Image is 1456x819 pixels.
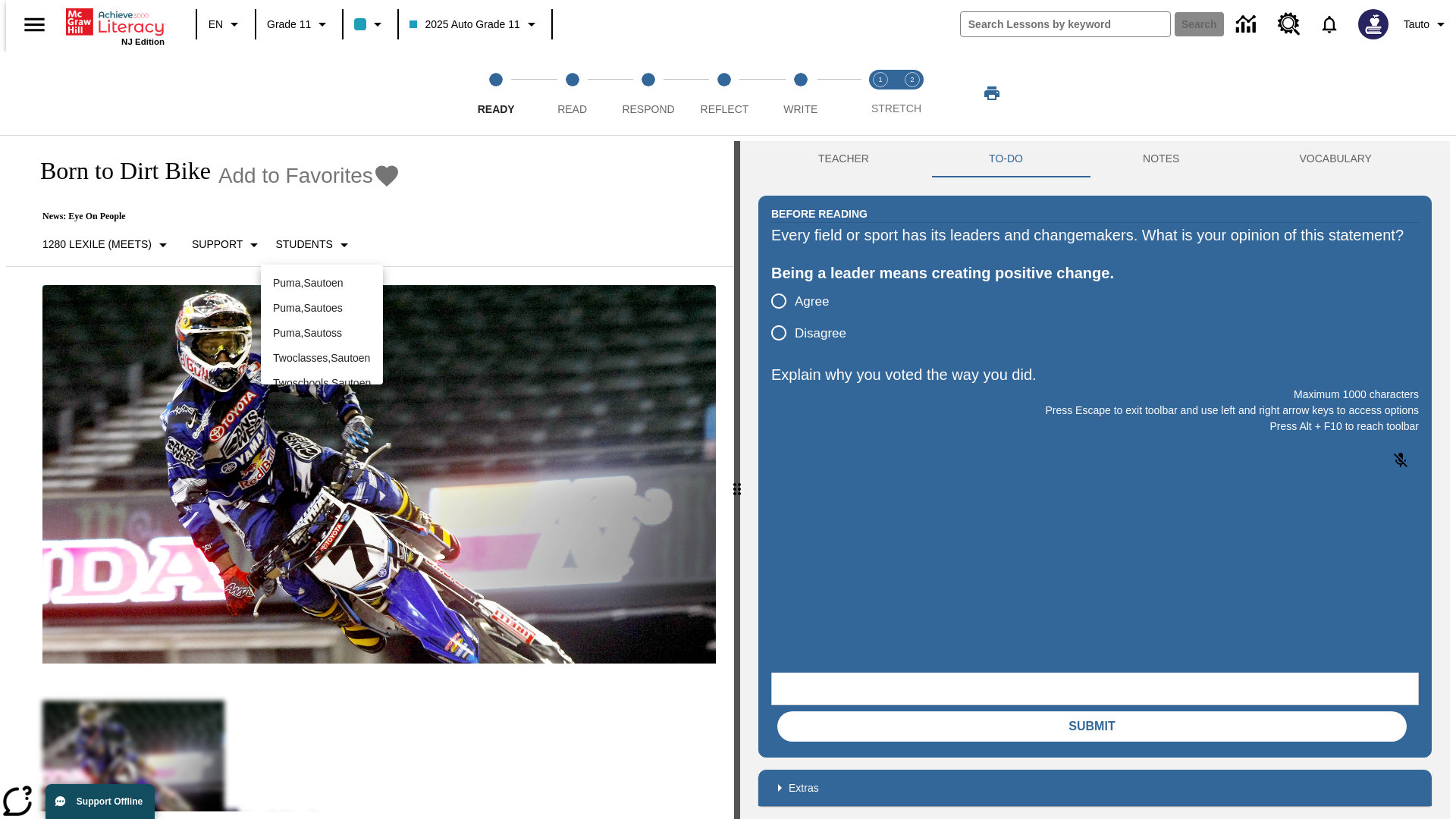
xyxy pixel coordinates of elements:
p: Puma , Sautoss [273,325,371,341]
p: Twoschools , Sautoen [273,375,371,391]
body: Explain why you voted the way you did. Maximum 1000 characters Press Alt + F10 to reach toolbar P... [6,12,221,26]
p: Twoclasses , Sautoen [273,350,371,366]
p: Puma , Sautoes [273,300,371,316]
p: Puma , Sautoen [273,275,371,291]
